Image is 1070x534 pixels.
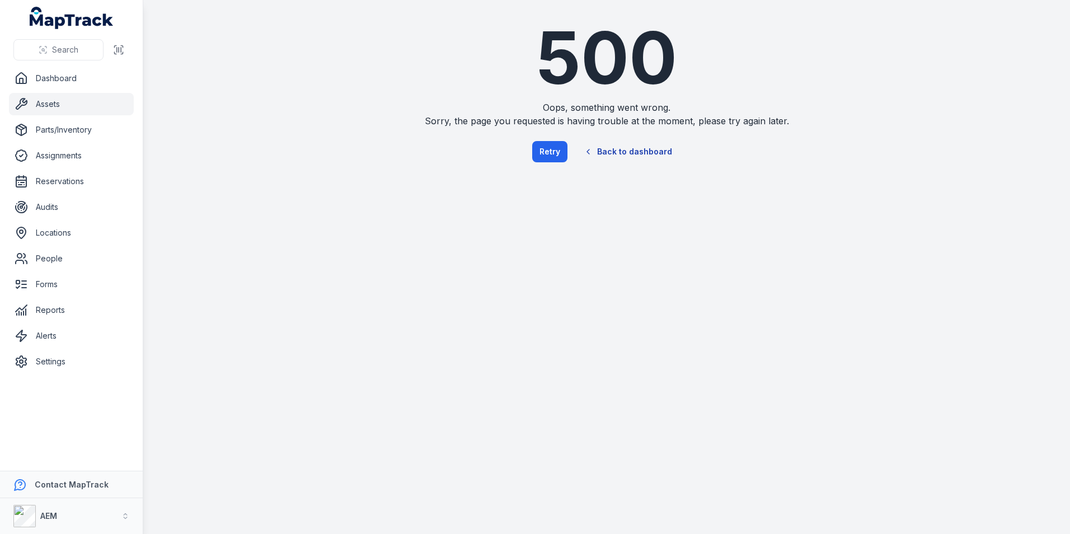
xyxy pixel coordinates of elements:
[13,39,104,60] button: Search
[9,119,134,141] a: Parts/Inventory
[52,44,78,55] span: Search
[9,350,134,373] a: Settings
[9,144,134,167] a: Assignments
[40,511,57,521] strong: AEM
[401,101,813,114] span: Oops, something went wrong.
[9,299,134,321] a: Reports
[30,7,114,29] a: MapTrack
[9,93,134,115] a: Assets
[9,222,134,244] a: Locations
[9,247,134,270] a: People
[9,67,134,90] a: Dashboard
[401,22,813,94] h1: 500
[9,170,134,193] a: Reservations
[9,196,134,218] a: Audits
[9,325,134,347] a: Alerts
[401,114,813,128] span: Sorry, the page you requested is having trouble at the moment, please try again later.
[532,141,567,162] button: Retry
[574,139,682,165] a: Back to dashboard
[35,480,109,489] strong: Contact MapTrack
[9,273,134,296] a: Forms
